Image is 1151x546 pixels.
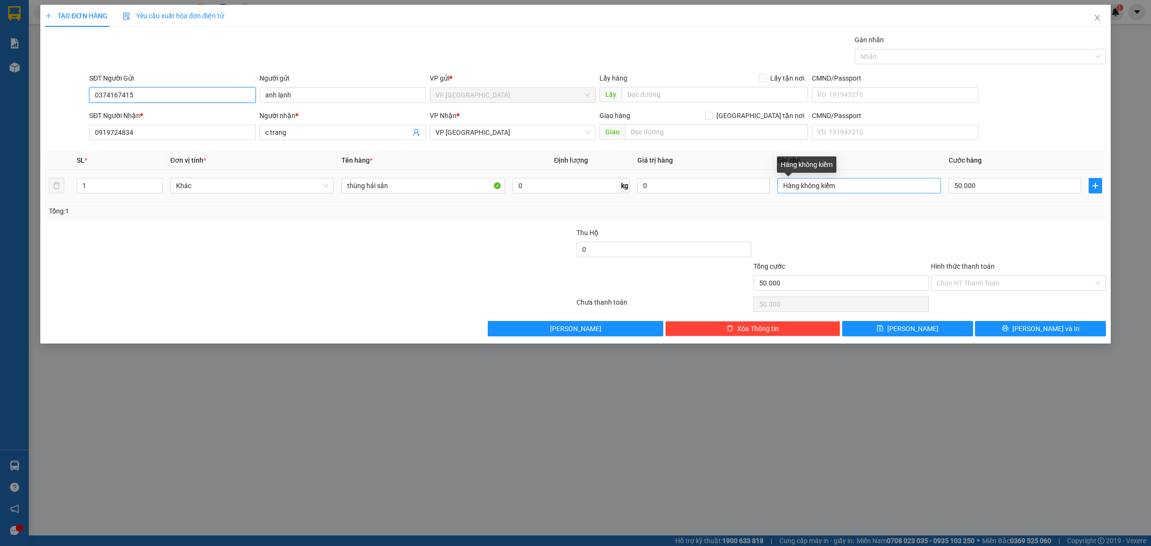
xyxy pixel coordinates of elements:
[554,156,588,164] span: Định lượng
[89,110,256,121] div: SĐT Người Nhận
[176,178,328,193] span: Khác
[259,73,426,83] div: Người gửi
[123,12,130,20] img: icon
[412,129,420,136] span: user-add
[637,156,673,164] span: Giá trị hàng
[637,178,770,193] input: 0
[931,262,995,270] label: Hình thức thanh toán
[123,12,224,20] span: Yêu cầu xuất hóa đơn điện tử
[550,323,601,334] span: [PERSON_NAME]
[170,156,206,164] span: Đơn vị tính
[259,110,426,121] div: Người nhận
[1012,323,1080,334] span: [PERSON_NAME] và In
[766,73,808,83] span: Lấy tận nơi
[625,124,808,140] input: Dọc đường
[49,206,444,216] div: Tổng: 1
[430,73,596,83] div: VP gửi
[576,229,599,237] span: Thu Hộ
[341,156,373,164] span: Tên hàng
[1084,5,1111,32] button: Close
[1093,14,1101,22] span: close
[622,87,808,102] input: Dọc đường
[1089,182,1102,190] span: plus
[975,321,1106,336] button: printer[PERSON_NAME] và In
[1089,178,1102,193] button: plus
[737,323,779,334] span: Xóa Thông tin
[665,321,840,336] button: deleteXóa Thông tin
[45,12,107,20] span: TẠO ĐƠN HÀNG
[620,178,630,193] span: kg
[812,73,978,83] div: CMND/Passport
[949,156,982,164] span: Cước hàng
[842,321,973,336] button: save[PERSON_NAME]
[1002,325,1009,332] span: printer
[812,110,978,121] div: CMND/Passport
[727,325,733,332] span: delete
[435,88,590,102] span: VP Nha Trang
[599,124,625,140] span: Giao
[599,87,622,102] span: Lấy
[49,178,64,193] button: delete
[855,36,884,44] label: Gán nhãn
[777,178,941,193] input: Ghi Chú
[753,262,785,270] span: Tổng cước
[341,178,505,193] input: VD: Bàn, Ghế
[45,12,52,19] span: plus
[877,325,883,332] span: save
[713,110,808,121] span: [GEOGRAPHIC_DATA] tận nơi
[599,112,630,119] span: Giao hàng
[77,156,84,164] span: SL
[887,323,939,334] span: [PERSON_NAME]
[774,151,945,170] th: Ghi chú
[777,156,836,173] div: Hàng không kiểm
[435,125,590,140] span: VP Sài Gòn
[599,74,627,82] span: Lấy hàng
[488,321,663,336] button: [PERSON_NAME]
[430,112,457,119] span: VP Nhận
[89,73,256,83] div: SĐT Người Gửi
[575,297,752,314] div: Chưa thanh toán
